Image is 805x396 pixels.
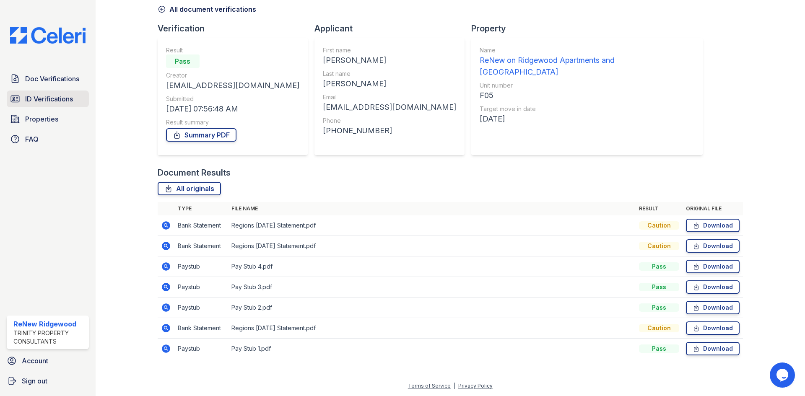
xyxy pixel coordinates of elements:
[323,93,456,101] div: Email
[639,262,679,271] div: Pass
[686,301,740,314] a: Download
[480,90,694,101] div: F05
[228,339,636,359] td: Pay Stub 1.pdf
[174,277,228,298] td: Paystub
[166,54,200,68] div: Pass
[770,362,797,388] iframe: chat widget
[686,239,740,253] a: Download
[174,298,228,318] td: Paystub
[639,283,679,291] div: Pass
[228,318,636,339] td: Regions [DATE] Statement.pdf
[323,70,456,78] div: Last name
[166,118,299,127] div: Result summary
[228,202,636,215] th: File name
[471,23,709,34] div: Property
[228,215,636,236] td: Regions [DATE] Statement.pdf
[166,80,299,91] div: [EMAIL_ADDRESS][DOMAIN_NAME]
[158,167,231,179] div: Document Results
[228,277,636,298] td: Pay Stub 3.pdf
[166,46,299,54] div: Result
[3,352,92,369] a: Account
[25,134,39,144] span: FAQ
[166,103,299,115] div: [DATE] 07:56:48 AM
[13,319,86,329] div: ReNew Ridgewood
[323,125,456,137] div: [PHONE_NUMBER]
[174,339,228,359] td: Paystub
[13,329,86,346] div: Trinity Property Consultants
[158,23,314,34] div: Verification
[7,111,89,127] a: Properties
[25,114,58,124] span: Properties
[480,105,694,113] div: Target move in date
[480,46,694,54] div: Name
[22,376,47,386] span: Sign out
[480,46,694,78] a: Name ReNew on Ridgewood Apartments and [GEOGRAPHIC_DATA]
[25,74,79,84] span: Doc Verifications
[639,324,679,332] div: Caution
[686,321,740,335] a: Download
[480,113,694,125] div: [DATE]
[454,383,455,389] div: |
[323,46,456,54] div: First name
[228,256,636,277] td: Pay Stub 4.pdf
[636,202,683,215] th: Result
[166,71,299,80] div: Creator
[3,27,92,44] img: CE_Logo_Blue-a8612792a0a2168367f1c8372b55b34899dd931a85d93a1a3d3e32e68fde9ad4.png
[639,303,679,312] div: Pass
[228,298,636,318] td: Pay Stub 2.pdf
[480,54,694,78] div: ReNew on Ridgewood Apartments and [GEOGRAPHIC_DATA]
[166,128,236,142] a: Summary PDF
[458,383,493,389] a: Privacy Policy
[480,81,694,90] div: Unit number
[25,94,73,104] span: ID Verifications
[174,202,228,215] th: Type
[408,383,451,389] a: Terms of Service
[7,70,89,87] a: Doc Verifications
[686,260,740,273] a: Download
[683,202,743,215] th: Original file
[323,116,456,125] div: Phone
[7,131,89,148] a: FAQ
[174,215,228,236] td: Bank Statement
[174,256,228,277] td: Paystub
[166,95,299,103] div: Submitted
[686,280,740,294] a: Download
[639,242,679,250] div: Caution
[174,236,228,256] td: Bank Statement
[686,342,740,355] a: Download
[158,4,256,14] a: All document verifications
[174,318,228,339] td: Bank Statement
[639,221,679,230] div: Caution
[323,101,456,113] div: [EMAIL_ADDRESS][DOMAIN_NAME]
[323,54,456,66] div: [PERSON_NAME]
[3,373,92,389] a: Sign out
[314,23,471,34] div: Applicant
[323,78,456,90] div: [PERSON_NAME]
[639,344,679,353] div: Pass
[686,219,740,232] a: Download
[7,91,89,107] a: ID Verifications
[228,236,636,256] td: Regions [DATE] Statement.pdf
[158,182,221,195] a: All originals
[22,356,48,366] span: Account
